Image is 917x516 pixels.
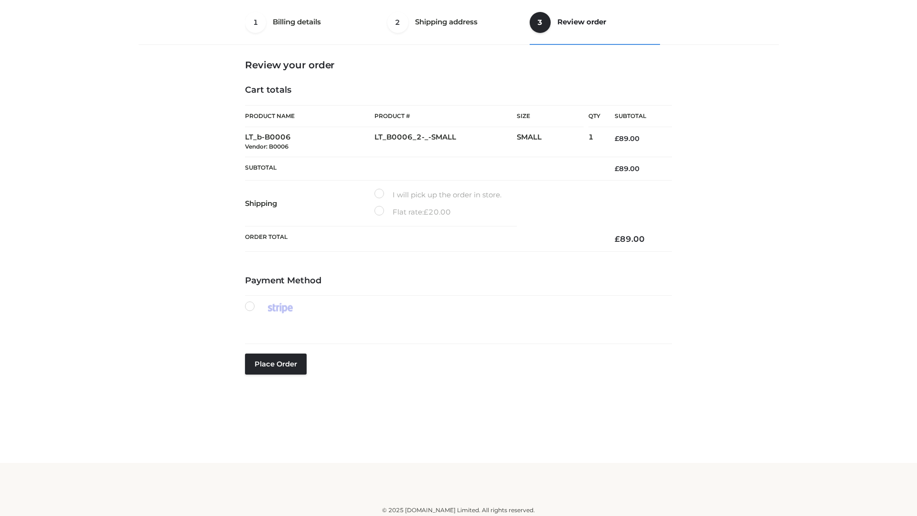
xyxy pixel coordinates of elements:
td: LT_b-B0006 [245,127,374,157]
th: Order Total [245,226,600,252]
small: Vendor: B0006 [245,143,288,150]
td: LT_B0006_2-_-SMALL [374,127,517,157]
bdi: 89.00 [615,234,645,244]
span: £ [424,207,428,216]
th: Subtotal [245,157,600,180]
th: Product Name [245,105,374,127]
bdi: 89.00 [615,134,640,143]
h4: Payment Method [245,276,672,286]
label: Flat rate: [374,206,451,218]
div: © 2025 [DOMAIN_NAME] Limited. All rights reserved. [142,505,775,515]
td: 1 [588,127,600,157]
th: Shipping [245,181,374,226]
th: Subtotal [600,106,672,127]
label: I will pick up the order in store. [374,189,501,201]
th: Qty [588,105,600,127]
span: £ [615,164,619,173]
td: SMALL [517,127,588,157]
bdi: 20.00 [424,207,451,216]
button: Place order [245,354,307,375]
h4: Cart totals [245,85,672,96]
span: £ [615,134,619,143]
span: £ [615,234,620,244]
h3: Review your order [245,59,672,71]
bdi: 89.00 [615,164,640,173]
th: Size [517,106,584,127]
th: Product # [374,105,517,127]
